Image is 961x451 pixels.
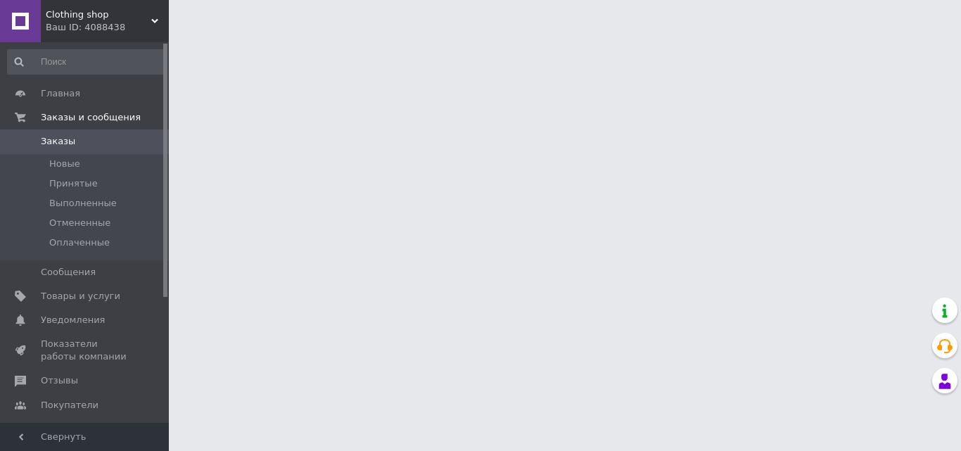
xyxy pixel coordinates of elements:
span: Принятые [49,177,98,190]
input: Поиск [7,49,166,75]
span: Выполненные [49,197,117,210]
span: Clothing shop [46,8,151,21]
span: Оплаченные [49,236,110,249]
span: Отзывы [41,374,78,387]
div: Ваш ID: 4088438 [46,21,169,34]
span: Уведомления [41,314,105,326]
span: Заказы [41,135,75,148]
span: Заказы и сообщения [41,111,141,124]
span: Товары и услуги [41,290,120,303]
span: Новые [49,158,80,170]
span: Покупатели [41,399,98,412]
span: Сообщения [41,266,96,279]
span: Главная [41,87,80,100]
span: Отмененные [49,217,110,229]
span: Показатели работы компании [41,338,130,363]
